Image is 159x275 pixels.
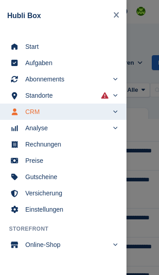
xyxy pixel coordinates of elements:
[25,105,108,118] span: CRM
[101,92,108,99] i: Es sind Fehler bei der Synchronisierung von Smart-Einträgen aufgetreten
[25,122,108,134] span: Analyse
[25,138,113,151] span: Rechnungen
[25,73,108,85] span: Abonnements
[25,57,113,69] span: Aufgaben
[7,10,110,21] div: Hubli Box
[25,187,113,199] span: Versicherung
[9,225,126,233] span: Storefront
[25,40,113,53] span: Start
[25,89,108,102] span: Standorte
[25,154,113,167] span: Preise
[25,238,108,251] span: Online-Shop
[25,171,113,183] span: Gutscheine
[110,7,123,24] button: Close navigation
[25,203,113,216] span: Einstellungen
